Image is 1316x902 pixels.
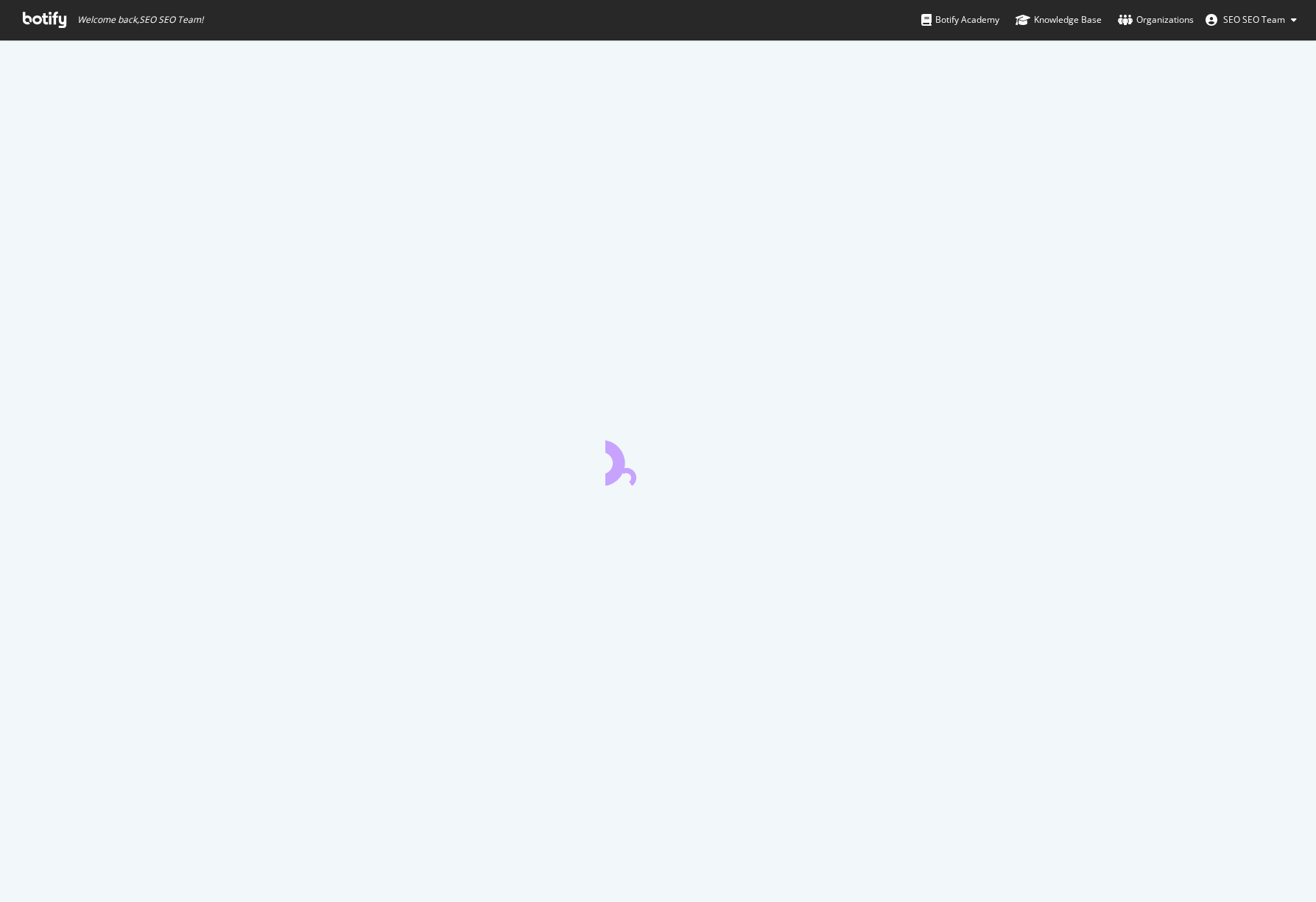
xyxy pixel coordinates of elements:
[1194,8,1309,32] button: SEO SEO Team
[605,433,711,486] div: animation
[921,13,999,27] div: Botify Academy
[1223,13,1285,26] span: SEO SEO Team
[1118,13,1194,27] div: Organizations
[77,14,203,26] span: Welcome back, SEO SEO Team !
[1016,13,1102,27] div: Knowledge Base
